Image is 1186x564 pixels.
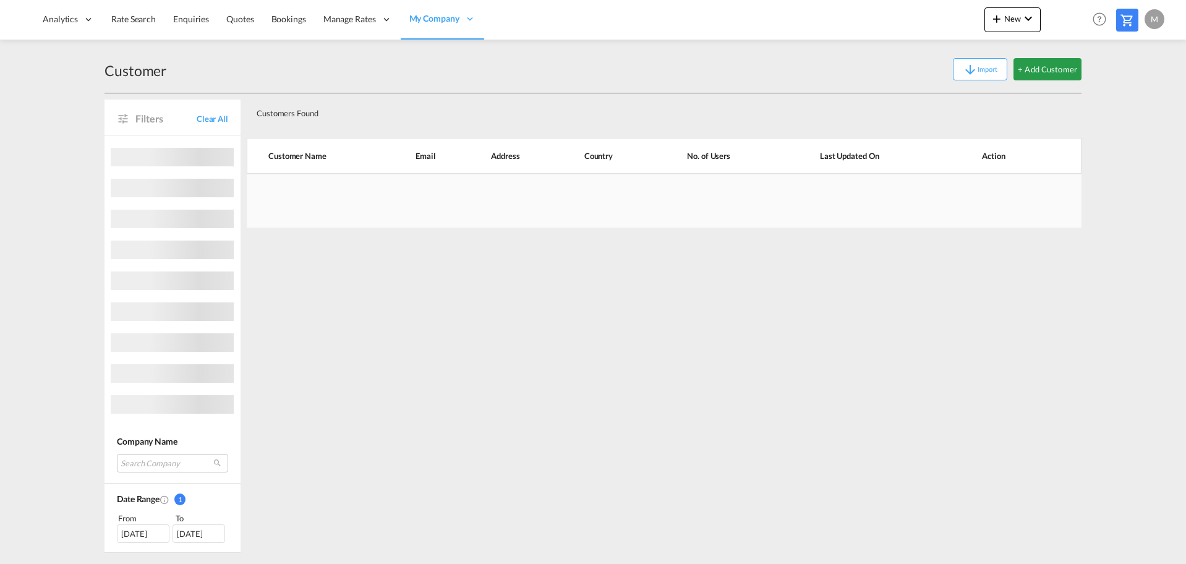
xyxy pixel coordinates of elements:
[470,138,563,174] th: Address
[117,512,171,524] div: From
[111,14,156,24] span: Rate Search
[226,14,254,24] span: Quotes
[174,493,186,505] span: 1
[789,138,951,174] th: Last Updated On
[1021,11,1036,26] md-icon: icon-chevron-down
[117,512,228,543] span: From To [DATE][DATE]
[197,113,228,124] span: Clear All
[271,14,306,24] span: Bookings
[174,512,229,524] div: To
[951,138,1081,174] th: Action
[989,14,1036,23] span: New
[963,62,978,77] md-icon: icon-arrow-down
[1013,58,1081,80] button: + Add Customer
[117,524,169,543] div: [DATE]
[395,138,470,174] th: Email
[1145,9,1164,29] div: M
[953,58,1007,80] button: icon-arrow-downImport
[1089,9,1110,30] span: Help
[247,138,395,174] th: Customer Name
[252,98,994,124] div: Customers Found
[117,436,177,446] span: Company Name
[173,14,209,24] span: Enquiries
[563,138,656,174] th: Country
[984,7,1041,32] button: icon-plus 400-fgNewicon-chevron-down
[989,11,1004,26] md-icon: icon-plus 400-fg
[117,493,160,504] span: Date Range
[173,524,225,543] div: [DATE]
[43,13,78,25] span: Analytics
[105,61,166,80] div: Customer
[160,495,169,505] md-icon: Created On
[409,12,459,25] span: My Company
[135,112,197,126] span: Filters
[1089,9,1116,31] div: Help
[656,138,789,174] th: No. of Users
[323,13,376,25] span: Manage Rates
